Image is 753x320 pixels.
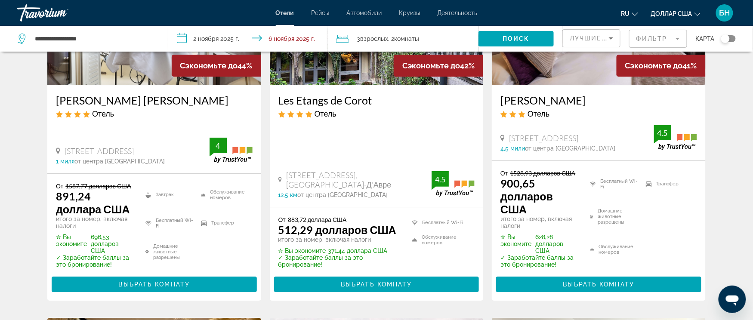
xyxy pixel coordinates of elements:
font: Выбрать комнату [341,281,412,288]
img: trustyou-badge.svg [654,125,697,150]
font: Обслуживание номеров [422,234,457,246]
button: Выбрать комнату [274,277,479,292]
button: Дата заезда: 2 ноября 2025 г. Дата выезда: 6 ноября 2025 г. [168,26,328,52]
a: Автомобили [347,9,382,16]
font: БН [719,8,730,17]
img: trustyou-badge.svg [432,171,475,197]
font: 4,5 мили [500,145,525,152]
font: [STREET_ADDRESS], [GEOGRAPHIC_DATA]-Д'Авре [286,170,392,189]
font: Отель [92,109,114,118]
a: Рейсы [312,9,330,16]
font: [PERSON_NAME] [PERSON_NAME] [56,94,228,107]
font: 1587,77 долларов США [65,182,131,190]
font: Поиск [503,35,530,42]
button: Изменить валюту [651,7,701,20]
font: Домашние животные разрешены [153,243,180,260]
a: Деятельность [438,9,478,16]
font: 4.5 [435,175,445,184]
font: взрослых [360,35,388,42]
font: Трансфер [211,220,234,226]
font: 883,72 доллара США [288,216,347,223]
font: 44% [238,61,253,70]
font: итого за номер, включая налоги [278,236,371,243]
font: [STREET_ADDRESS] [65,146,134,156]
font: [STREET_ADDRESS] [509,133,578,143]
font: ✓ Заработайте баллы за это бронирование! [278,254,363,268]
font: [PERSON_NAME] [500,94,586,107]
font: Карта [696,35,715,42]
button: Поиск [478,31,554,46]
a: Выбрать комнату [274,279,479,288]
font: ✮ Вы экономите [278,247,326,254]
font: Бесплатный Wi-Fi [156,218,193,229]
font: Сэкономьте до [402,61,460,70]
font: От [278,216,286,223]
font: ru [621,10,630,17]
font: 696,53 долларов США [91,234,119,254]
font: От [500,169,508,177]
font: Выбрать комнату [563,281,635,288]
button: Переключить карту [715,35,736,43]
font: 891,24 доллара США [56,190,130,215]
font: Домашние животные разрешены [598,208,624,225]
font: 42% [460,61,475,70]
font: Сэкономьте до [180,61,238,70]
font: Сэкономьте до [625,61,683,70]
font: Лучшие предложения [570,35,661,42]
a: Травориум [17,2,103,24]
font: Бесплатный Wi-Fi [422,220,463,225]
a: Отели [276,9,294,16]
font: 4.5 [657,128,668,138]
button: Путешественники: 3 взрослых, 0 детей [327,26,478,52]
font: 371,44 доллара США [328,247,388,254]
font: ✮ Вы экономите [500,234,531,247]
font: от центра [GEOGRAPHIC_DATA] [74,158,165,165]
font: 900,65 долларов США [500,177,553,215]
a: Круизы [399,9,420,16]
button: Меню пользователя [713,4,736,22]
font: ✮ Вы экономите [56,234,87,247]
button: Фильтр [629,29,687,48]
font: итого за номер, включая налоги [500,215,572,229]
font: 41% [683,61,697,70]
font: Трансфер [656,181,679,187]
font: Les Etangs de Corot [278,94,372,107]
font: доллар США [651,10,692,17]
font: Обслуживание номеров [210,189,245,200]
button: Изменить язык [621,7,638,20]
img: trustyou-badge.svg [210,138,253,163]
font: ✓ Заработайте баллы за это бронирование! [56,254,129,268]
font: 512,29 долларов США [278,223,396,236]
div: 4-звездочный отель [278,109,475,118]
font: ✓ Заработайте баллы за это бронирование! [500,254,574,268]
button: Выбрать комнату [496,277,701,292]
font: 4 [216,141,220,151]
font: от центра [GEOGRAPHIC_DATA] [525,145,615,152]
div: 3-звездочный отель [500,109,697,118]
font: Отель [315,109,336,118]
mat-select: Сортировать по [570,33,613,43]
font: от центра [GEOGRAPHIC_DATA] [298,191,388,198]
font: 12,5 км [278,191,298,198]
font: , 2 [388,35,394,42]
font: Бесплатный Wi-Fi [600,178,638,190]
font: 1 миля [56,158,74,165]
a: Выбрать комнату [496,279,701,288]
a: Выбрать комнату [52,279,257,288]
font: комнаты [394,35,419,42]
font: 1528,93 долларов США [510,169,576,177]
a: Les Etangs de Corot [278,94,475,107]
font: Выбрать комнату [119,281,190,288]
font: 3 [357,35,360,42]
font: Отель [528,109,549,118]
a: [PERSON_NAME] [PERSON_NAME] [56,94,253,107]
font: 628,28 долларов США [536,234,564,254]
button: Выбрать комнату [52,277,257,292]
font: итого за номер, включая налоги [56,215,127,229]
iframe: Кнопка запуска окна обмена сообщениями [719,286,746,313]
font: От [56,182,63,190]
